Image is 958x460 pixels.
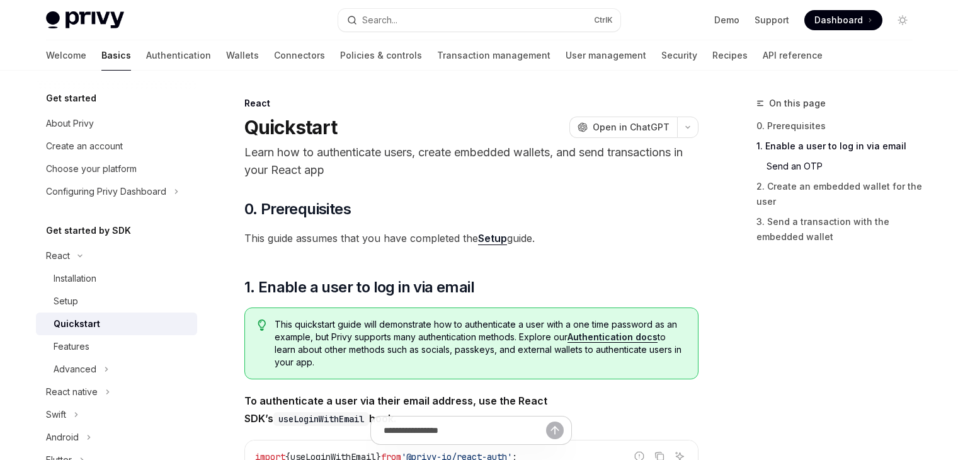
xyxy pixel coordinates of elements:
span: This quickstart guide will demonstrate how to authenticate a user with a one time password as an ... [275,318,685,369]
a: Transaction management [437,40,550,71]
button: Toggle React native section [36,381,197,403]
button: Toggle Configuring Privy Dashboard section [36,180,197,203]
span: Open in ChatGPT [593,121,670,134]
button: Open search [338,9,620,32]
div: Choose your platform [46,161,137,176]
button: Toggle dark mode [892,10,913,30]
button: Toggle Advanced section [36,358,197,381]
a: API reference [763,40,823,71]
button: Toggle React section [36,244,197,267]
a: Welcome [46,40,86,71]
a: About Privy [36,112,197,135]
div: About Privy [46,116,94,131]
span: Ctrl K [594,15,613,25]
button: Open in ChatGPT [569,117,677,138]
div: Create an account [46,139,123,154]
a: Choose your platform [36,158,197,180]
div: Quickstart [54,316,100,331]
svg: Tip [258,319,266,331]
input: Ask a question... [384,417,546,444]
div: React [244,97,699,110]
div: React [46,248,70,263]
div: Features [54,339,89,354]
a: Installation [36,267,197,290]
span: 0. Prerequisites [244,199,351,219]
a: Support [755,14,789,26]
a: Create an account [36,135,197,158]
div: Setup [54,294,78,309]
a: Authentication docs [567,331,658,343]
span: This guide assumes that you have completed the guide. [244,229,699,247]
img: light logo [46,11,124,29]
span: 1. Enable a user to log in via email [244,277,474,297]
a: Recipes [712,40,748,71]
a: Dashboard [804,10,882,30]
button: Send message [546,422,564,439]
button: Toggle Android section [36,426,197,449]
div: Swift [46,407,66,422]
a: Wallets [226,40,259,71]
a: Quickstart [36,313,197,335]
a: 3. Send a transaction with the embedded wallet [756,212,923,247]
a: Connectors [274,40,325,71]
a: Demo [714,14,739,26]
a: Policies & controls [340,40,422,71]
a: Authentication [146,40,211,71]
h5: Get started by SDK [46,223,131,238]
span: On this page [769,96,826,111]
div: Configuring Privy Dashboard [46,184,166,199]
div: Android [46,430,79,445]
div: React native [46,384,98,400]
a: Basics [101,40,131,71]
a: User management [566,40,646,71]
div: Installation [54,271,96,286]
div: Advanced [54,362,96,377]
h5: Get started [46,91,96,106]
button: Toggle Swift section [36,403,197,426]
h1: Quickstart [244,116,338,139]
div: Search... [362,13,397,28]
a: Setup [36,290,197,313]
code: useLoginWithEmail [273,412,369,426]
span: Dashboard [814,14,863,26]
a: Send an OTP [756,156,923,176]
a: 1. Enable a user to log in via email [756,136,923,156]
a: Setup [478,232,507,245]
strong: To authenticate a user via their email address, use the React SDK’s hook. [244,394,547,425]
a: 2. Create an embedded wallet for the user [756,176,923,212]
a: 0. Prerequisites [756,116,923,136]
a: Features [36,335,197,358]
p: Learn how to authenticate users, create embedded wallets, and send transactions in your React app [244,144,699,179]
a: Security [661,40,697,71]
